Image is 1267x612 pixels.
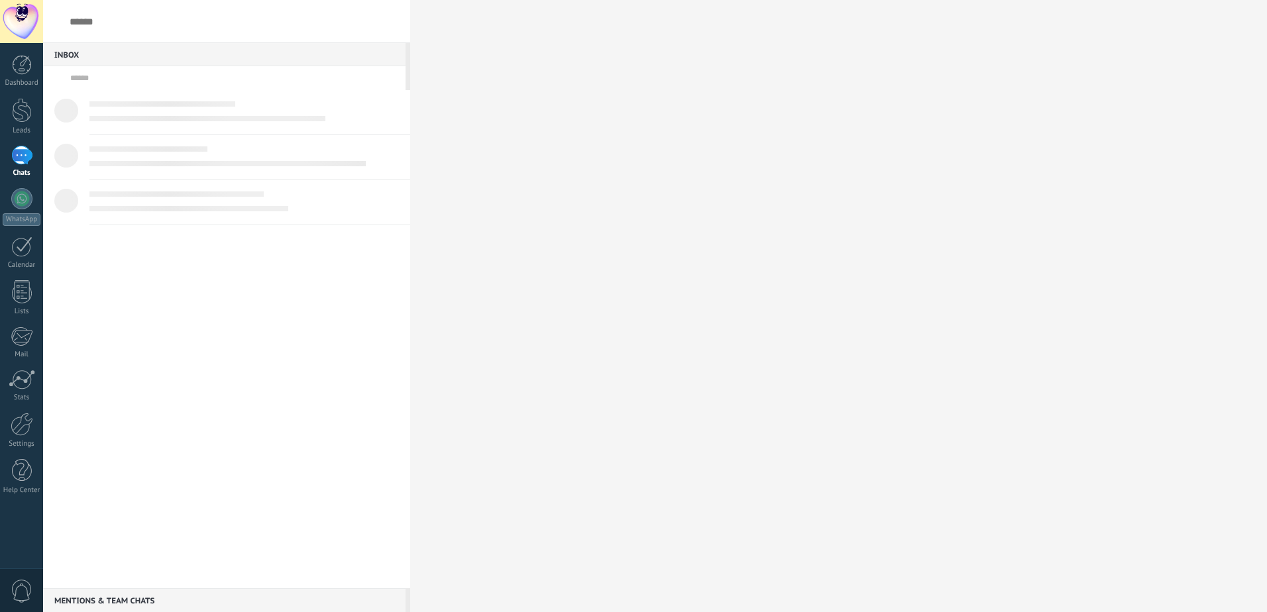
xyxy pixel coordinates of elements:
[377,66,406,90] button: More
[3,307,41,316] div: Lists
[3,169,41,178] div: Chats
[3,440,41,448] div: Settings
[43,588,406,612] div: Mentions & Team chats
[3,213,40,226] div: WhatsApp
[3,127,41,135] div: Leads
[3,261,41,270] div: Calendar
[3,393,41,402] div: Stats
[3,350,41,359] div: Mail
[3,486,41,495] div: Help Center
[3,79,41,87] div: Dashboard
[43,42,406,66] div: Inbox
